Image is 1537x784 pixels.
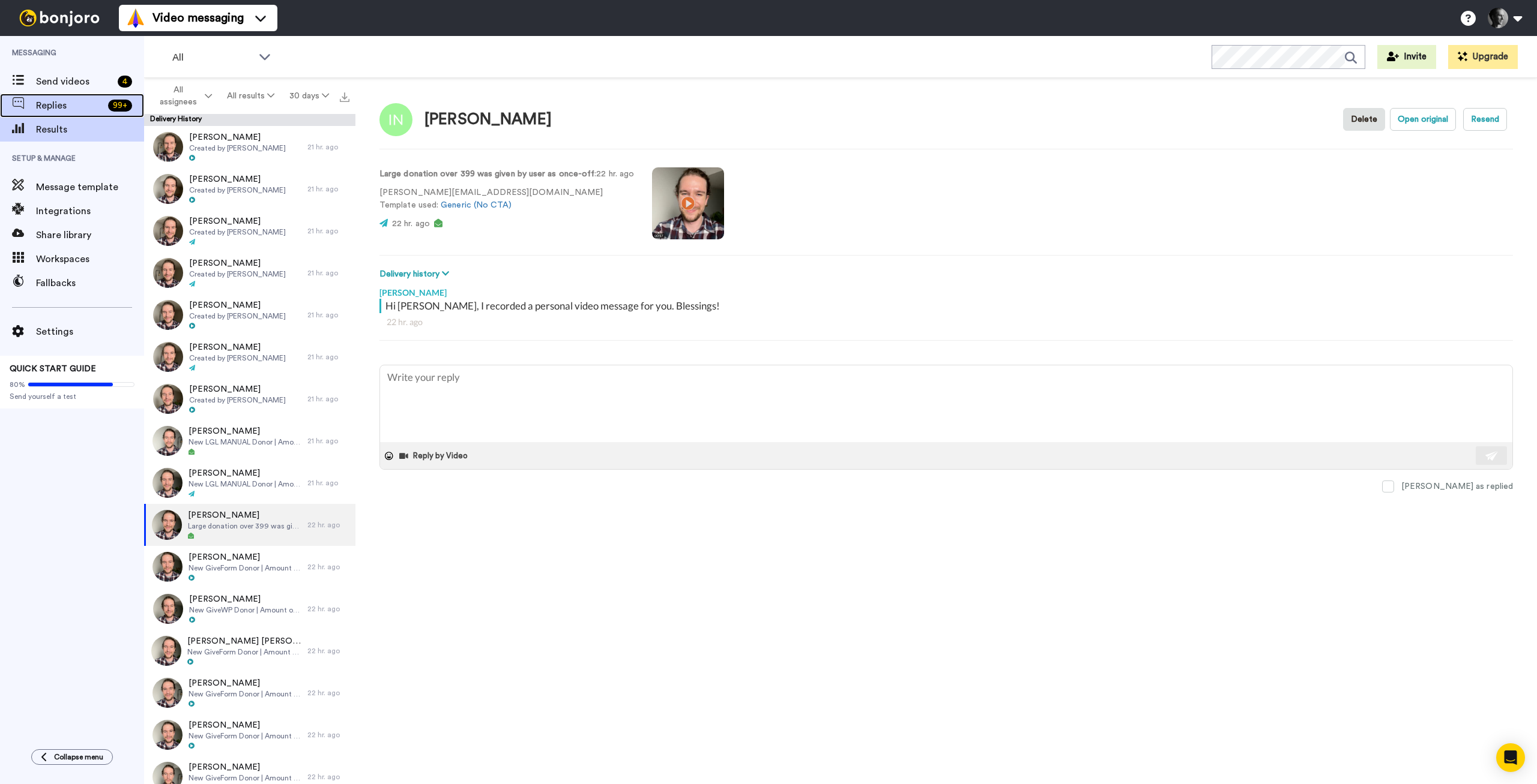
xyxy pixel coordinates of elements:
button: All assignees [146,79,220,113]
span: Share library [36,228,144,242]
span: Send videos [36,74,113,89]
span: [PERSON_NAME] [189,257,286,269]
span: Fallbacks [36,276,144,290]
div: Open Intercom Messenger [1496,743,1525,772]
span: All assignees [154,84,202,108]
span: New GiveForm Donor | Amount of 25.0 [189,731,301,741]
span: New LGL MANUAL Donor | Amount of $ 4000 [189,437,301,447]
img: a8616107-52c5-4e9e-8675-6487c8982658-thumb.jpg [153,384,183,414]
a: [PERSON_NAME]New GiveForm Donor | Amount of 20.022 hr. ago [144,672,355,714]
img: vm-color.svg [126,8,145,28]
div: Hi [PERSON_NAME], I recorded a personal video message for you. Blessings! [385,299,1510,313]
a: [PERSON_NAME]New GiveForm Donor | Amount of 180.022 hr. ago [144,546,355,588]
div: 22 hr. ago [307,688,349,698]
img: 1ce6bfb0-32db-40a1-8d13-0699eaad1122-thumb.jpg [153,216,183,246]
div: 21 hr. ago [307,394,349,404]
a: [PERSON_NAME]New GiveForm Donor | Amount of 25.022 hr. ago [144,714,355,756]
span: Results [36,122,144,137]
div: 21 hr. ago [307,268,349,278]
span: Workspaces [36,252,144,266]
span: Created by [PERSON_NAME] [189,227,286,237]
span: Replies [36,98,103,113]
div: 21 hr. ago [307,184,349,194]
a: [PERSON_NAME]Large donation over 399 was given by user as once-off22 hr. ago [144,504,355,546]
div: 22 hr. ago [387,316,1506,328]
div: 99 + [108,100,132,112]
p: [PERSON_NAME][EMAIL_ADDRESS][DOMAIN_NAME] Template used: [379,187,634,212]
span: [PERSON_NAME] [189,341,286,353]
span: Settings [36,325,144,339]
div: 22 hr. ago [307,772,349,782]
img: send-white.svg [1485,451,1499,461]
div: 22 hr. ago [307,730,349,740]
span: [PERSON_NAME] [188,509,301,521]
img: 1d14b71a-805b-48a7-b5a3-468fce209fe4-thumb.jpg [152,510,182,540]
a: [PERSON_NAME]Created by [PERSON_NAME]21 hr. ago [144,252,355,294]
img: 4ae07519-eedc-4e4d-b8b4-ea19462b5881-thumb.jpg [151,636,181,666]
span: New LGL MANUAL Donor | Amount of $ 50 [189,479,301,489]
a: [PERSON_NAME]Created by [PERSON_NAME]21 hr. ago [144,336,355,378]
a: [PERSON_NAME]Created by [PERSON_NAME]21 hr. ago [144,168,355,210]
img: bj-logo-header-white.svg [14,10,104,26]
div: Delivery History [144,114,355,126]
span: Send yourself a test [10,392,134,401]
button: Reply by Video [398,447,471,465]
span: New GiveForm Donor | Amount of 1000.0 [189,773,301,783]
span: Large donation over 399 was given by user as once-off [188,521,301,531]
a: Generic (No CTA) [441,201,512,209]
div: 21 hr. ago [307,436,349,446]
button: All results [220,85,282,107]
div: 22 hr. ago [307,646,349,656]
a: [PERSON_NAME]Created by [PERSON_NAME]21 hr. ago [144,378,355,420]
div: [PERSON_NAME] [379,281,1513,299]
span: Integrations [36,204,144,218]
span: [PERSON_NAME] [189,215,286,227]
button: Delete [1343,108,1385,131]
a: [PERSON_NAME]Created by [PERSON_NAME]21 hr. ago [144,126,355,168]
button: Open original [1390,108,1456,131]
a: [PERSON_NAME] [PERSON_NAME] and [PERSON_NAME]New GiveForm Donor | Amount of 104.122 hr. ago [144,630,355,672]
div: 21 hr. ago [307,226,349,236]
img: 28b0b9d8-55be-4791-9413-a44dfe8b9de4-thumb.jpg [152,678,183,708]
strong: Large donation over 399 was given by user as once-off [379,170,594,178]
button: Export all results that match these filters now. [336,87,353,105]
img: 0d65f4a7-8d8c-4c7c-b7ab-1c5a3440919c-thumb.jpg [152,552,183,582]
span: New GiveForm Donor | Amount of 180.0 [189,563,301,573]
div: 4 [118,76,132,88]
span: All [172,50,253,65]
div: 21 hr. ago [307,310,349,320]
span: Created by [PERSON_NAME] [189,185,286,195]
button: Invite [1377,45,1436,69]
span: Video messaging [152,10,244,26]
span: Message template [36,180,144,194]
img: Image of Ilya Nabutovskiy [379,103,412,136]
span: [PERSON_NAME] [189,551,301,563]
span: [PERSON_NAME] [189,299,286,311]
span: Created by [PERSON_NAME] [189,143,286,153]
span: Created by [PERSON_NAME] [189,395,286,405]
span: 22 hr. ago [392,220,430,228]
div: [PERSON_NAME] as replied [1401,480,1513,492]
span: [PERSON_NAME] [189,173,286,185]
span: [PERSON_NAME] [189,467,301,479]
div: [PERSON_NAME] [424,111,552,128]
span: Collapse menu [54,752,103,762]
span: Created by [PERSON_NAME] [189,269,286,279]
span: [PERSON_NAME] [189,719,301,731]
img: 3454485c-8807-4f44-a547-225b04642ad4-thumb.jpg [153,300,183,330]
div: 21 hr. ago [307,352,349,362]
a: [PERSON_NAME]Created by [PERSON_NAME]21 hr. ago [144,294,355,336]
span: [PERSON_NAME] [189,383,286,395]
span: [PERSON_NAME] [189,593,301,605]
span: New GiveForm Donor | Amount of 20.0 [189,689,301,699]
img: e73de2b6-d261-4f5d-a5f6-21175cee77fc-thumb.jpg [153,174,183,204]
button: Collapse menu [31,749,113,765]
div: 22 hr. ago [307,604,349,614]
button: Resend [1463,108,1507,131]
div: 22 hr. ago [307,520,349,530]
a: [PERSON_NAME]New GiveWP Donor | Amount of $ 4322 hr. ago [144,588,355,630]
span: [PERSON_NAME] [189,677,301,689]
button: 30 days [282,85,336,107]
span: 80% [10,380,25,389]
